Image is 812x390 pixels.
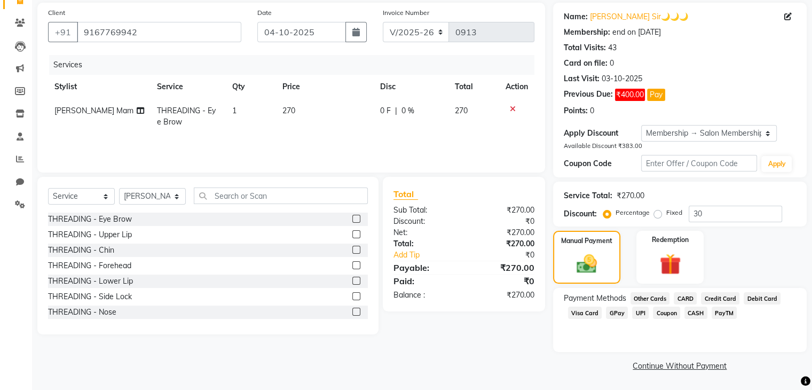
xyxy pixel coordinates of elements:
[385,261,464,274] div: Payable:
[383,8,429,18] label: Invoice Number
[617,190,644,201] div: ₹270.00
[385,205,464,216] div: Sub Total:
[564,105,588,116] div: Points:
[385,238,464,249] div: Total:
[630,292,670,305] span: Other Cards
[608,42,617,53] div: 43
[606,307,628,319] span: GPay
[499,75,534,99] th: Action
[564,73,600,84] div: Last Visit:
[590,105,594,116] div: 0
[564,158,641,169] div: Coupon Code
[276,75,374,99] th: Price
[455,106,468,115] span: 270
[701,292,739,305] span: Credit Card
[48,260,131,271] div: THREADING - Forehead
[464,275,542,287] div: ₹0
[632,307,649,319] span: UPI
[385,275,464,287] div: Paid:
[194,188,368,204] input: Search or Scan
[380,105,391,116] span: 0 F
[744,292,781,305] span: Debit Card
[712,307,737,319] span: PayTM
[385,227,464,238] div: Net:
[48,214,132,225] div: THREADING - Eye Brow
[555,361,805,372] a: Continue Without Payment
[641,155,758,171] input: Enter Offer / Coupon Code
[385,249,477,261] a: Add Tip
[590,11,688,22] a: [PERSON_NAME] Sir🌙🌙🌙
[564,27,610,38] div: Membership:
[570,252,603,276] img: _cash.svg
[464,227,542,238] div: ₹270.00
[652,235,689,245] label: Redemption
[54,106,133,115] span: [PERSON_NAME] Mam
[564,208,597,220] div: Discount:
[610,58,614,69] div: 0
[564,11,588,22] div: Name:
[568,307,602,319] span: Visa Card
[602,73,642,84] div: 03-10-2025
[561,236,612,246] label: Manual Payment
[564,142,796,151] div: Available Discount ₹383.00
[77,22,241,42] input: Search by Name/Mobile/Email/Code
[564,89,613,101] div: Previous Due:
[374,75,448,99] th: Disc
[653,251,688,278] img: _gift.svg
[48,291,132,302] div: THREADING - Side Lock
[49,55,542,75] div: Services
[564,128,641,139] div: Apply Discount
[257,8,272,18] label: Date
[477,249,542,261] div: ₹0
[615,89,645,101] span: ₹400.00
[647,89,665,101] button: Pay
[653,307,680,319] span: Coupon
[226,75,276,99] th: Qty
[464,216,542,227] div: ₹0
[674,292,697,305] span: CARD
[232,106,236,115] span: 1
[401,105,414,116] span: 0 %
[564,293,626,304] span: Payment Methods
[684,307,707,319] span: CASH
[48,22,78,42] button: +91
[48,229,132,240] div: THREADING - Upper Lip
[48,8,65,18] label: Client
[48,276,133,287] div: THREADING - Lower Lip
[464,261,542,274] div: ₹270.00
[48,307,116,318] div: THREADING - Nose
[395,105,397,116] span: |
[48,75,151,99] th: Stylist
[464,238,542,249] div: ₹270.00
[48,245,114,256] div: THREADING - Chin
[616,208,650,217] label: Percentage
[464,205,542,216] div: ₹270.00
[564,58,608,69] div: Card on file:
[448,75,499,99] th: Total
[393,189,418,200] span: Total
[282,106,295,115] span: 270
[564,190,612,201] div: Service Total:
[385,290,464,301] div: Balance :
[666,208,682,217] label: Fixed
[564,42,606,53] div: Total Visits:
[385,216,464,227] div: Discount:
[157,106,216,127] span: THREADING - Eye Brow
[761,156,792,172] button: Apply
[151,75,226,99] th: Service
[464,290,542,301] div: ₹270.00
[612,27,661,38] div: end on [DATE]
